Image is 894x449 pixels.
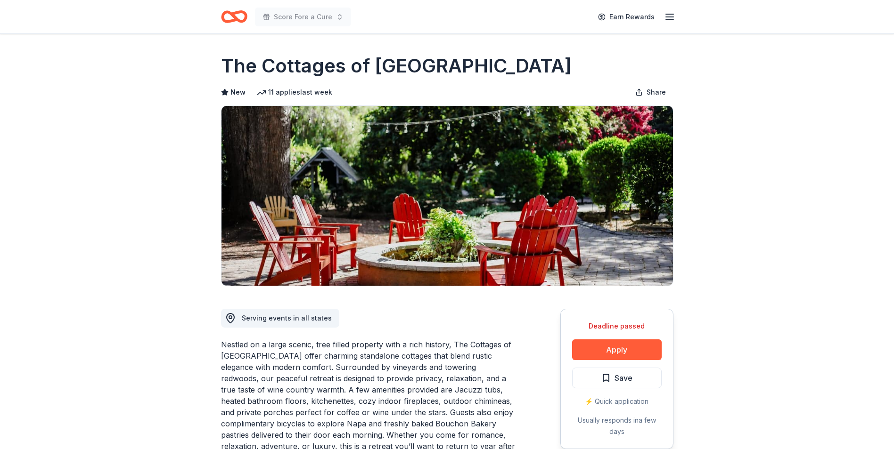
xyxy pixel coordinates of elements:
[221,6,247,28] a: Home
[592,8,660,25] a: Earn Rewards
[274,11,332,23] span: Score Fore a Cure
[647,87,666,98] span: Share
[572,321,662,332] div: Deadline passed
[572,339,662,360] button: Apply
[572,396,662,407] div: ⚡️ Quick application
[230,87,246,98] span: New
[572,368,662,388] button: Save
[572,415,662,437] div: Usually responds in a few days
[221,106,673,286] img: Image for The Cottages of Napa Valley
[628,83,673,102] button: Share
[615,372,632,384] span: Save
[257,87,332,98] div: 11 applies last week
[242,314,332,322] span: Serving events in all states
[221,53,572,79] h1: The Cottages of [GEOGRAPHIC_DATA]
[255,8,351,26] button: Score Fore a Cure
